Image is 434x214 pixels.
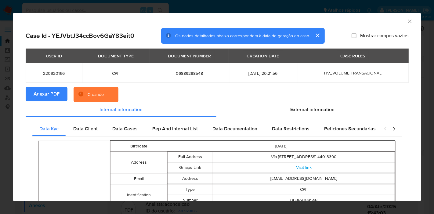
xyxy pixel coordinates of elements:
div: Detailed info [26,102,408,117]
button: cerrar [310,28,325,43]
button: Anexar PDF [26,87,67,101]
td: Type [168,184,213,195]
div: Detailed internal info [32,122,378,136]
span: Anexar PDF [34,87,60,101]
span: Data Kyc [39,125,59,132]
td: Address [110,152,167,173]
span: Internal information [99,106,143,113]
td: Address [168,173,213,184]
td: Identification [110,184,167,206]
div: Creando [88,92,104,98]
span: Data Cases [112,125,138,132]
span: [DATE] 20:21:56 [236,71,289,76]
span: 220920166 [33,71,75,76]
div: DOCUMENT TYPE [94,51,137,61]
td: Number [168,195,213,206]
span: Mostrar campos vazios [360,33,408,39]
span: External information [290,106,335,113]
div: CASE RULES [337,51,369,61]
td: Vía [STREET_ADDRESS] 44013390 [213,152,395,162]
span: Os dados detalhados abaixo correspondem à data de geração do caso. [175,33,310,39]
a: Visit link [296,164,312,170]
span: Data Restrictions [272,125,309,132]
span: HV_VOLUME TRANSACIONAL [324,70,382,76]
span: CPF [89,71,143,76]
h2: Case Id - YEJVbtJ34ccBov6GaY83eit0 [26,32,134,40]
div: closure-recommendation-modal [13,13,421,201]
span: Data Client [73,125,98,132]
td: [DATE] [167,141,395,152]
td: Full Address [168,152,213,162]
input: Mostrar campos vazios [352,33,356,38]
td: Gmaps Link [168,162,213,173]
span: Peticiones Secundarias [324,125,376,132]
td: [EMAIL_ADDRESS][DOMAIN_NAME] [213,173,395,184]
td: 06889288548 [213,195,395,206]
button: Fechar a janela [407,18,412,24]
span: Pep And Internal List [152,125,198,132]
div: DOCUMENT NUMBER [164,51,215,61]
td: CPF [213,184,395,195]
td: Birthdate [110,141,167,152]
td: Email [110,173,167,184]
span: Data Documentation [212,125,257,132]
span: 06889288548 [157,71,222,76]
div: USER ID [42,51,66,61]
div: CREATION DATE [243,51,283,61]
